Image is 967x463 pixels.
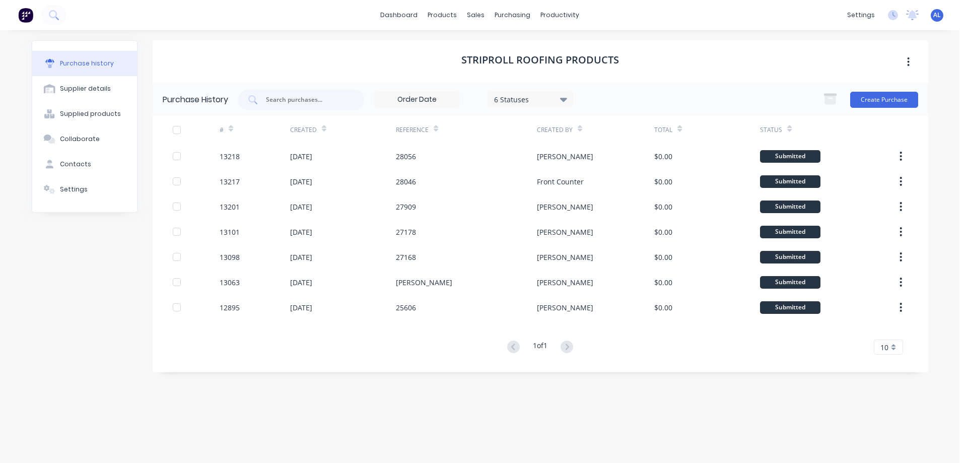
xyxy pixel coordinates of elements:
div: purchasing [490,8,535,23]
div: # [220,125,224,135]
div: [DATE] [290,176,312,187]
div: [PERSON_NAME] [537,252,593,262]
div: [DATE] [290,252,312,262]
div: [PERSON_NAME] [537,202,593,212]
div: $0.00 [654,227,672,237]
div: 27178 [396,227,416,237]
div: Front Counter [537,176,584,187]
div: 13217 [220,176,240,187]
button: Create Purchase [850,92,918,108]
div: Submitted [760,276,820,289]
div: 27168 [396,252,416,262]
a: dashboard [375,8,423,23]
div: settings [842,8,880,23]
div: 25606 [396,302,416,313]
div: [PERSON_NAME] [537,302,593,313]
div: productivity [535,8,584,23]
div: Created [290,125,317,135]
div: Collaborate [60,135,100,144]
div: 1 of 1 [533,340,547,355]
div: Purchase History [163,94,228,106]
div: 13098 [220,252,240,262]
div: Total [654,125,672,135]
div: Submitted [760,175,820,188]
div: $0.00 [654,302,672,313]
img: Factory [18,8,33,23]
div: [DATE] [290,302,312,313]
div: Supplier details [60,84,111,93]
div: [PERSON_NAME] [537,227,593,237]
div: Submitted [760,150,820,163]
div: Purchase history [60,59,114,68]
div: [DATE] [290,227,312,237]
div: Supplied products [60,109,121,118]
div: 28046 [396,176,416,187]
div: 13218 [220,151,240,162]
div: $0.00 [654,151,672,162]
div: Submitted [760,301,820,314]
div: [PERSON_NAME] [396,277,452,288]
button: Collaborate [32,126,137,152]
button: Supplier details [32,76,137,101]
div: Reference [396,125,429,135]
div: 6 Statuses [494,94,566,104]
div: $0.00 [654,202,672,212]
span: 10 [880,342,888,353]
div: 13201 [220,202,240,212]
div: [PERSON_NAME] [537,151,593,162]
input: Search purchases... [265,95,349,105]
div: sales [462,8,490,23]
div: [PERSON_NAME] [537,277,593,288]
button: Purchase history [32,51,137,76]
div: Created By [537,125,573,135]
div: Submitted [760,226,820,238]
button: Settings [32,177,137,202]
div: 27909 [396,202,416,212]
div: Contacts [60,160,91,169]
div: $0.00 [654,277,672,288]
h1: Striproll Roofing Products [461,54,619,66]
div: 12895 [220,302,240,313]
span: AL [933,11,941,20]
button: Contacts [32,152,137,177]
div: $0.00 [654,176,672,187]
div: [DATE] [290,277,312,288]
div: $0.00 [654,252,672,262]
div: 28056 [396,151,416,162]
button: Supplied products [32,101,137,126]
div: [DATE] [290,151,312,162]
div: Settings [60,185,88,194]
input: Order Date [375,92,459,107]
div: Submitted [760,201,820,213]
div: Submitted [760,251,820,263]
div: products [423,8,462,23]
div: 13101 [220,227,240,237]
div: 13063 [220,277,240,288]
div: Status [760,125,782,135]
div: [DATE] [290,202,312,212]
